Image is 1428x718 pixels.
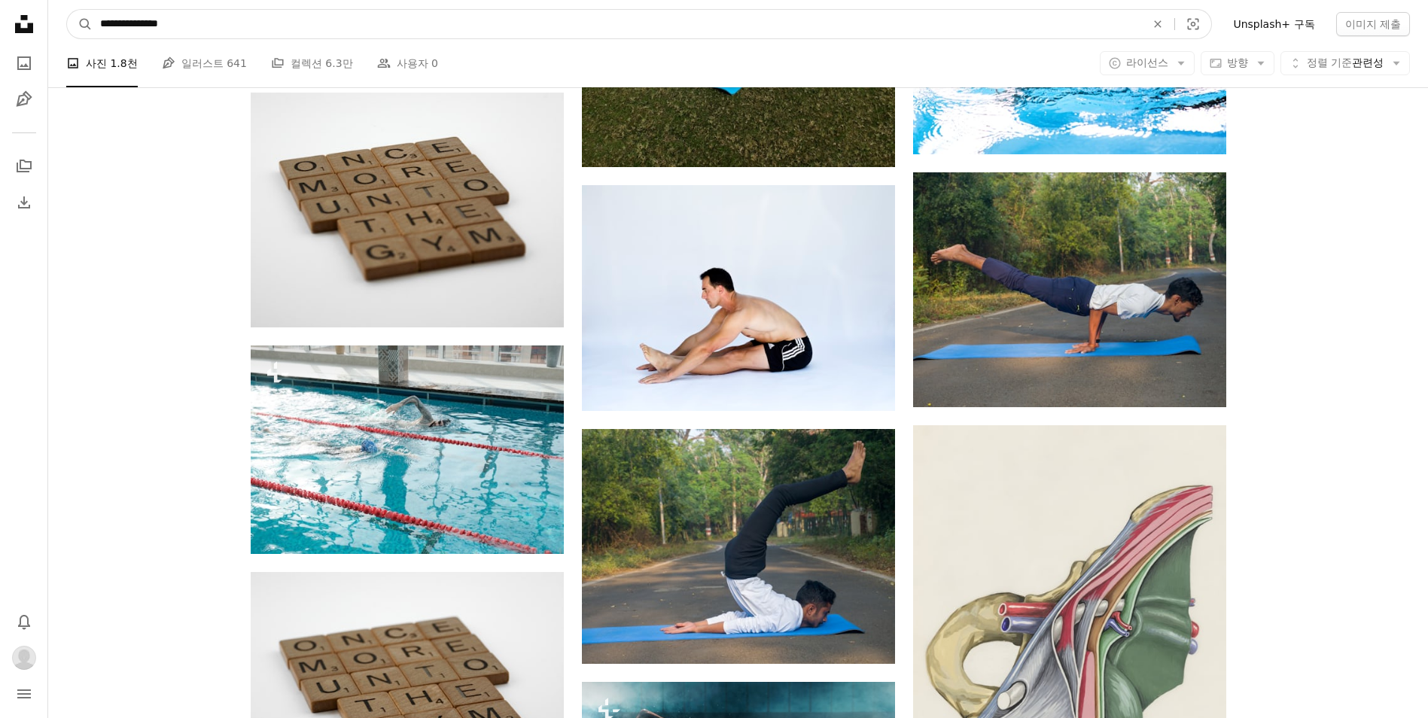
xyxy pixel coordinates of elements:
[582,540,895,553] a: 파란 매트 위에서 요가 포즈를 취하고 있는 남자
[9,9,39,42] a: 홈 — Unsplash
[431,55,438,71] span: 0
[271,39,353,87] a: 컬렉션 6.3만
[1100,51,1195,75] button: 라이선스
[582,429,895,664] img: 파란 매트 위에서 요가 포즈를 취하고 있는 남자
[1307,56,1352,68] span: 정렬 기준
[9,187,39,218] a: 다운로드 내역
[12,646,36,670] img: 사용자 sangyong han의 아바타
[9,643,39,673] button: 프로필
[913,282,1226,296] a: 파란 매트 위에서 팔굽혀펴기를 하고 있는 남자
[913,608,1226,622] a: 사람 머리의 단면을 그린 그림
[67,10,93,38] button: Unsplash 검색
[66,9,1212,39] form: 사이트 전체에서 이미지 찾기
[9,84,39,114] a: 일러스트
[251,345,564,554] img: 수영장에서 함께 훈련하는 동안 서로 경쟁하는 수영 선수들
[1307,56,1384,71] span: 관련성
[582,185,895,411] img: 셔츠를 입지 않은 남자가 바닥에 앉아 있다
[1280,51,1410,75] button: 정렬 기준관련성
[1175,10,1211,38] button: 시각적 검색
[9,679,39,709] button: 메뉴
[1141,10,1174,38] button: 삭제
[1336,12,1410,36] button: 이미지 제출
[251,683,564,696] a: 테이블 위에 앉아있는 두 개의 스크래블 타일
[377,39,438,87] a: 사용자 0
[1201,51,1274,75] button: 방향
[9,48,39,78] a: 사진
[1227,56,1248,68] span: 방향
[227,55,247,71] span: 641
[582,291,895,305] a: 셔츠를 입지 않은 남자가 바닥에 앉아 있다
[251,443,564,456] a: 수영장에서 함께 훈련하는 동안 서로 경쟁하는 수영 선수들
[1224,12,1323,36] a: Unsplash+ 구독
[325,55,352,71] span: 6.3만
[251,203,564,217] a: 테이블에있는 몇 개의 스크래블
[9,607,39,637] button: 알림
[162,39,247,87] a: 일러스트 641
[9,151,39,181] a: 컬렉션
[913,172,1226,407] img: 파란 매트 위에서 팔굽혀펴기를 하고 있는 남자
[1126,56,1168,68] span: 라이선스
[251,93,564,327] img: 테이블에있는 몇 개의 스크래블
